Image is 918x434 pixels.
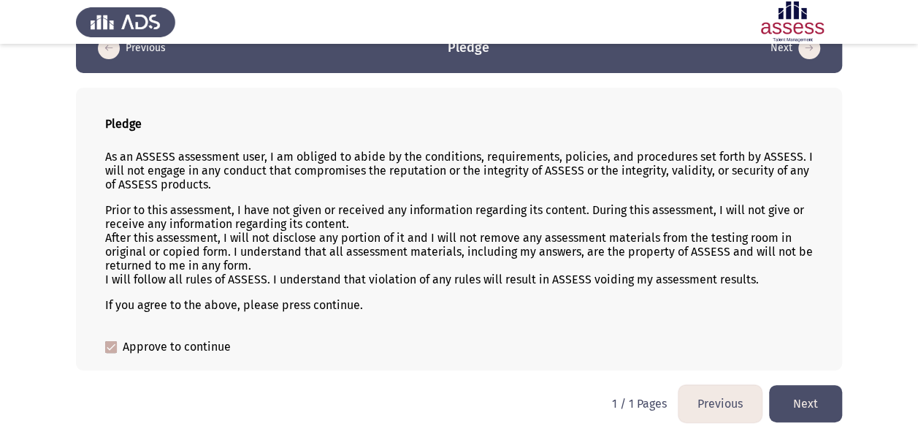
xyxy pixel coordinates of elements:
img: Assessment logo of ASSESS English Language Assessment (3 Module) (Ad - IB) [743,1,842,42]
img: Assess Talent Management logo [76,1,175,42]
p: As an ASSESS assessment user, I am obliged to abide by the conditions, requirements, policies, an... [105,150,813,191]
b: Pledge [105,117,142,131]
p: Prior to this assessment, I have not given or received any information regarding its content. Dur... [105,203,813,286]
span: Approve to continue [123,338,231,356]
button: load next page [769,385,842,422]
p: If you agree to the above, please press continue. [105,298,813,312]
button: load previous page [678,385,762,422]
p: 1 / 1 Pages [612,397,667,411]
h3: Pledge [448,39,489,57]
button: load previous page [93,37,170,60]
button: load next page [766,37,825,60]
